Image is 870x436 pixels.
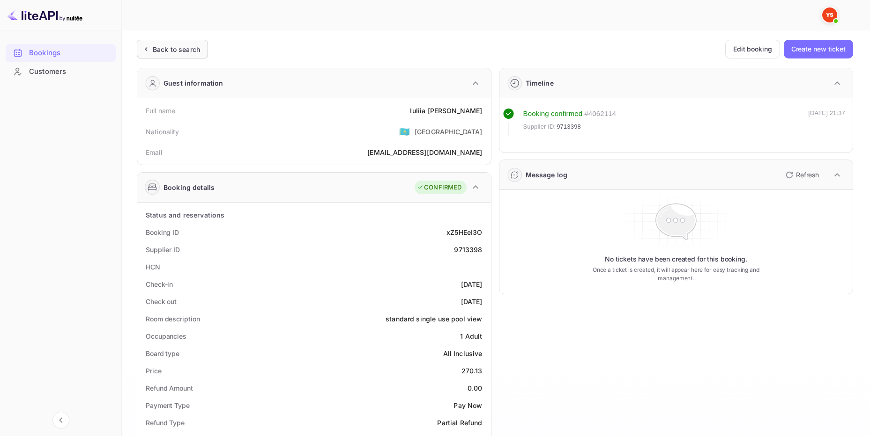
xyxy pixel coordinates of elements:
[367,147,482,157] div: [EMAIL_ADDRESS][DOMAIN_NAME]
[725,40,780,58] button: Edit booking
[446,227,482,237] div: xZ5HEeI3O
[557,122,581,131] span: 9713398
[146,297,177,306] div: Check out
[146,400,190,410] div: Payment Type
[417,183,461,192] div: CONFIRMED
[164,78,223,88] div: Guest information
[454,400,482,410] div: Pay Now
[52,412,69,429] button: Collapse navigation
[146,262,160,272] div: HCN
[164,182,215,192] div: Booking details
[6,63,116,81] div: Customers
[780,167,823,182] button: Refresh
[146,383,193,393] div: Refund Amount
[7,7,82,22] img: LiteAPI logo
[29,66,111,77] div: Customers
[146,127,179,137] div: Nationality
[461,366,483,376] div: 270.13
[523,109,583,119] div: Booking confirmed
[454,245,482,254] div: 9713398
[146,349,179,358] div: Board type
[6,63,116,80] a: Customers
[29,48,111,58] div: Bookings
[581,266,771,283] p: Once a ticket is created, it will appear here for easy tracking and management.
[146,279,173,289] div: Check-in
[526,78,554,88] div: Timeline
[460,331,482,341] div: 1 Adult
[443,349,483,358] div: All Inclusive
[796,170,819,180] p: Refresh
[146,106,175,116] div: Full name
[410,106,482,116] div: Iuliia [PERSON_NAME]
[526,170,568,180] div: Message log
[605,254,747,264] p: No tickets have been created for this booking.
[584,109,616,119] div: # 4062114
[146,210,224,220] div: Status and reservations
[784,40,853,58] button: Create new ticket
[437,418,482,428] div: Partial Refund
[461,297,483,306] div: [DATE]
[822,7,837,22] img: Yandex Support
[6,44,116,62] div: Bookings
[6,44,116,61] a: Bookings
[146,418,185,428] div: Refund Type
[146,227,179,237] div: Booking ID
[399,123,410,140] span: United States
[386,314,482,324] div: standard single use pool view
[461,279,483,289] div: [DATE]
[523,122,556,131] span: Supplier ID:
[415,127,483,137] div: [GEOGRAPHIC_DATA]
[146,331,186,341] div: Occupancies
[146,314,200,324] div: Room description
[146,245,180,254] div: Supplier ID
[146,147,162,157] div: Email
[153,44,200,54] div: Back to search
[468,383,483,393] div: 0.00
[146,366,162,376] div: Price
[808,109,845,136] div: [DATE] 21:37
